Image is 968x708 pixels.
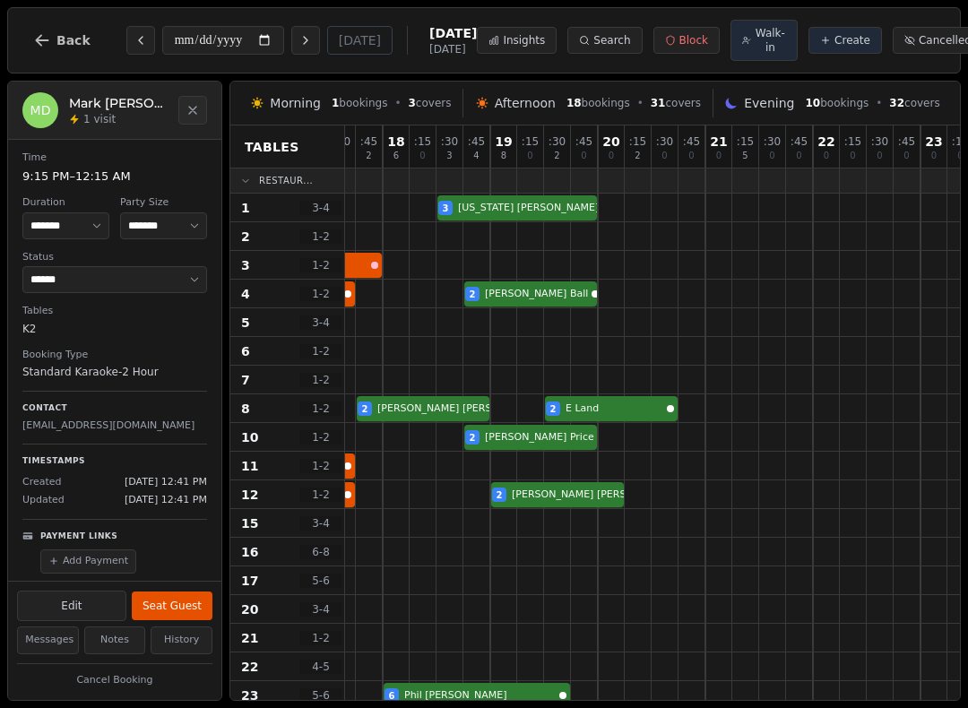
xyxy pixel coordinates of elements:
button: Search [567,27,642,54]
span: Restaur... [259,174,313,187]
span: : 45 [791,136,808,147]
span: : 15 [522,136,539,147]
span: : 30 [871,136,888,147]
span: : 45 [575,136,592,147]
span: 6 - 8 [299,545,342,559]
span: 2 [470,431,476,445]
span: 16 [241,543,258,561]
span: 0 [688,151,694,160]
span: Tables [245,138,299,156]
span: 8 [501,151,506,160]
span: 21 [241,629,258,647]
span: 5 [742,151,748,160]
span: 1 - 2 [299,401,342,416]
span: 21 [710,135,727,148]
span: 10 [806,97,821,109]
span: bookings [332,96,387,110]
span: [DATE] [429,24,477,42]
span: : 45 [360,136,377,147]
span: 0 [419,151,425,160]
dd: K2 [22,321,207,337]
span: : 45 [683,136,700,147]
span: : 15 [844,136,861,147]
button: Messages [17,626,79,654]
span: 3 [446,151,452,160]
p: Contact [22,402,207,415]
span: 6 [389,689,395,703]
span: 4 [473,151,479,160]
span: : 45 [468,136,485,147]
span: 0 [796,151,801,160]
dt: Party Size [120,195,207,211]
span: 1 - 2 [299,229,342,244]
span: Insights [503,33,545,47]
span: [DATE] 12:41 PM [125,493,207,508]
span: 0 [850,151,855,160]
span: 18 [566,97,582,109]
button: Notes [84,626,146,654]
span: 0 [581,151,586,160]
span: 3 [408,97,415,109]
button: Close [178,96,207,125]
button: Insights [477,27,557,54]
span: 1 - 2 [299,459,342,473]
span: Back [56,34,91,47]
span: Walk-in [755,26,786,55]
span: : 30 [441,136,458,147]
span: 0 [903,151,909,160]
span: 15 [241,514,258,532]
span: : 30 [656,136,673,147]
span: 5 [241,314,250,332]
button: Edit [17,591,126,621]
span: Afternoon [495,94,556,112]
span: 12 [241,486,258,504]
span: • [394,96,401,110]
span: 6 [393,151,399,160]
button: Previous day [126,26,155,55]
span: 22 [241,658,258,676]
span: covers [889,96,939,110]
span: 3 - 4 [299,315,342,330]
dt: Tables [22,304,207,319]
span: 5 - 6 [299,688,342,703]
span: 1 [241,199,250,217]
p: Timestamps [22,455,207,468]
button: Back [19,19,105,62]
span: 6 [241,342,250,360]
span: 0 [931,151,937,160]
span: 5 - 6 [299,574,342,588]
span: 0 [716,151,722,160]
dt: Booking Type [22,348,207,363]
span: 2 [470,288,476,301]
span: 3 - 4 [299,201,342,215]
span: 3 [443,202,449,215]
span: 2 [550,402,557,416]
span: 2 [497,488,503,502]
span: 23 [241,686,258,704]
button: Next day [291,26,320,55]
span: 1 - 2 [299,344,342,358]
div: MD [22,92,58,128]
span: bookings [806,96,869,110]
span: 0 [877,151,882,160]
span: 11 [241,457,258,475]
span: Search [593,33,630,47]
span: [PERSON_NAME] [PERSON_NAME] [377,401,544,417]
span: Morning [270,94,321,112]
p: [EMAIL_ADDRESS][DOMAIN_NAME] [22,419,207,434]
span: Block [679,33,708,47]
span: 1 - 2 [299,373,342,387]
span: 2 [635,151,640,160]
span: 19 [495,135,512,148]
span: bookings [566,96,630,110]
dd: Standard Karaoke-2 Hour [22,364,207,380]
button: [DATE] [327,26,393,55]
span: 0 [661,151,667,160]
span: Updated [22,493,65,508]
span: 3 [241,256,250,274]
span: : 15 [414,136,431,147]
span: 1 - 2 [299,631,342,645]
span: Phil [PERSON_NAME] [404,688,556,704]
span: 20 [241,600,258,618]
dd: 9:15 PM – 12:15 AM [22,168,207,186]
